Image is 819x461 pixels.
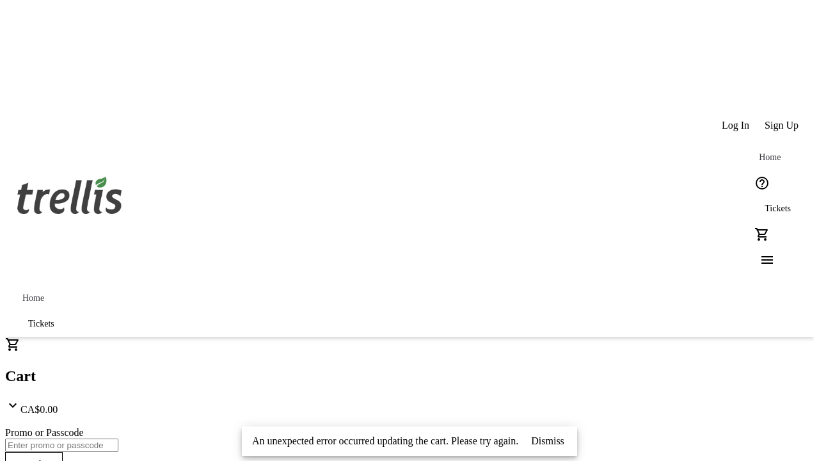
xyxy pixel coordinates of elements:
[13,286,54,311] a: Home
[242,426,523,456] div: An unexpected error occurred updating the cart. Please try again.
[749,247,775,273] button: Menu
[757,113,806,138] button: Sign Up
[28,319,54,329] span: Tickets
[749,145,790,170] a: Home
[13,163,127,227] img: Orient E2E Organization xvgz8a6nbg's Logo
[714,113,757,138] button: Log In
[749,196,806,222] a: Tickets
[20,404,58,415] span: CA$0.00
[765,204,791,214] span: Tickets
[13,311,70,337] a: Tickets
[749,222,775,247] button: Cart
[765,120,799,131] span: Sign Up
[749,170,775,196] button: Help
[22,293,44,303] span: Home
[5,368,814,385] h2: Cart
[5,439,118,452] input: Enter promo or passcode
[722,120,749,131] span: Log In
[5,337,814,416] div: CartCA$0.00
[759,152,781,163] span: Home
[531,435,564,447] span: Dismiss
[5,427,84,438] label: Promo or Passcode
